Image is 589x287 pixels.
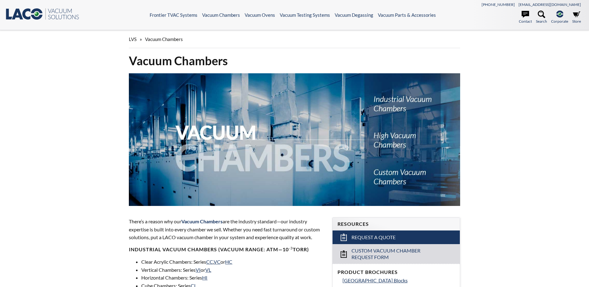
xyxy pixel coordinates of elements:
a: [EMAIL_ADDRESS][DOMAIN_NAME] [519,2,581,7]
span: Corporate [551,18,568,24]
a: VI [196,267,201,273]
a: Request a Quote [333,230,460,244]
li: Clear Acrylic Chambers: Series , or [141,258,324,266]
a: Search [536,11,547,24]
h4: Industrial Vacuum Chambers (vacuum range: atm—10 Torr) [129,246,324,253]
a: Custom Vacuum Chamber Request Form [333,244,460,264]
img: Vacuum Chambers [129,73,460,206]
li: Horizontal Chambers: Series [141,274,324,282]
a: Vacuum Chambers [202,12,240,18]
h4: Resources [338,221,455,227]
h1: Vacuum Chambers [129,53,460,68]
span: Vacuum Chambers [145,36,183,42]
sup: -3 [289,246,293,250]
a: Frontier TVAC Systems [150,12,197,18]
span: Custom Vacuum Chamber Request Form [351,248,442,261]
a: VL [205,267,211,273]
span: Request a Quote [351,234,396,241]
div: » [129,30,460,48]
a: Contact [519,11,532,24]
a: Vacuum Testing Systems [280,12,330,18]
a: Vacuum Degassing [335,12,373,18]
a: CC [206,259,213,265]
h4: Product Brochures [338,269,455,276]
span: LVS [129,36,137,42]
a: HI [202,275,207,280]
a: [PHONE_NUMBER] [482,2,515,7]
a: VC [214,259,220,265]
a: [GEOGRAPHIC_DATA] Blocks [342,276,455,285]
li: Vertical Chambers: Series or [141,266,324,274]
a: Vacuum Ovens [245,12,275,18]
a: Store [572,11,581,24]
span: [GEOGRAPHIC_DATA] Blocks [342,277,408,283]
p: There’s a reason why our are the industry standard—our industry expertise is built into every cha... [129,217,324,241]
span: Vacuum Chambers [181,218,223,224]
a: Vacuum Parts & Accessories [378,12,436,18]
a: HC [225,259,232,265]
